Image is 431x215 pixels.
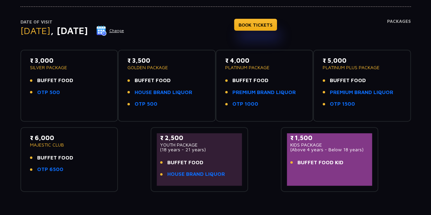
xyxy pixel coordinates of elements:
[232,77,268,85] span: BUFFET FOOD
[232,100,258,108] a: OTP 1000
[167,159,203,167] span: BUFFET FOOD
[225,56,304,65] p: ₹ 4,000
[37,77,73,85] span: BUFFET FOOD
[20,25,50,36] span: [DATE]
[290,142,369,147] p: KIDS PACKAGE
[160,147,239,152] p: (18 years - 21 years)
[30,133,109,142] p: ₹ 6,000
[50,25,88,36] span: , [DATE]
[127,56,206,65] p: ₹ 3,500
[30,56,109,65] p: ₹ 3,000
[135,100,157,108] a: OTP 500
[330,100,355,108] a: OTP 1500
[20,19,124,26] p: Date of Visit
[127,65,206,70] p: GOLDEN PACKAGE
[330,89,393,96] a: PREMIUM BRAND LIQUOR
[297,159,343,167] span: BUFFET FOOD KID
[135,77,171,85] span: BUFFET FOOD
[160,133,239,142] p: ₹ 2,500
[330,77,366,85] span: BUFFET FOOD
[96,25,124,36] button: Change
[323,65,401,70] p: PLATINUM PLUS PACKAGE
[30,65,109,70] p: SILVER PACKAGE
[30,142,109,147] p: MAJESTIC CLUB
[37,154,73,162] span: BUFFET FOOD
[160,142,239,147] p: YOUTH PACKAGE
[135,89,192,96] a: HOUSE BRAND LIQUOR
[167,170,225,178] a: HOUSE BRAND LIQUOR
[37,166,63,173] a: OTP 6500
[387,19,411,43] h4: Packages
[290,133,369,142] p: ₹ 1,500
[232,89,296,96] a: PREMIUM BRAND LIQUOR
[37,89,60,96] a: OTP 500
[290,147,369,152] p: (Above 4 years - Below 18 years)
[234,19,277,31] a: BOOK TICKETS
[225,65,304,70] p: PLATINUM PACKAGE
[323,56,401,65] p: ₹ 5,000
